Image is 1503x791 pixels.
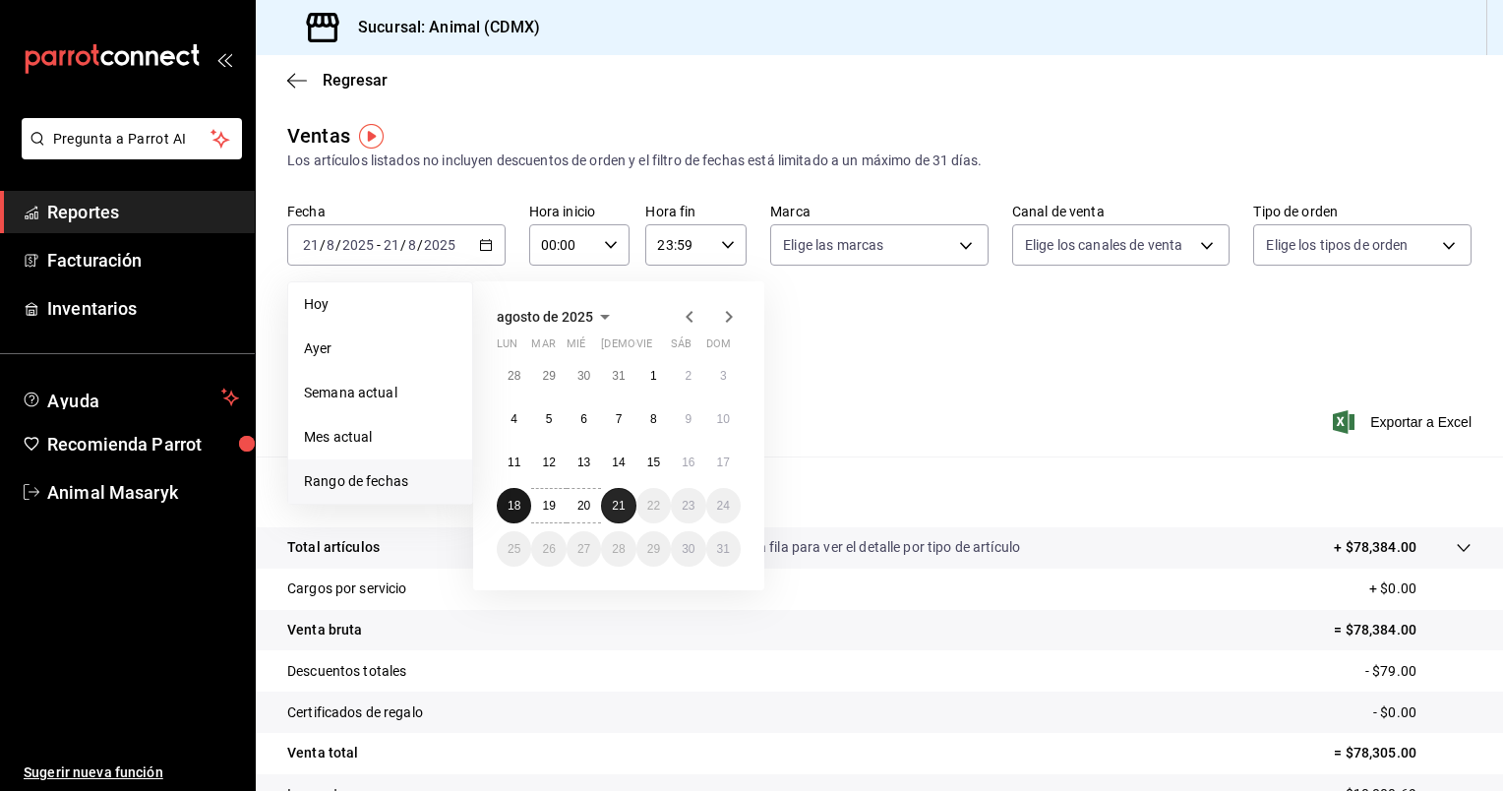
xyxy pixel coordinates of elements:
button: Regresar [287,71,388,90]
input: ---- [423,237,456,253]
abbr: 28 de julio de 2025 [508,369,520,383]
button: 20 de agosto de 2025 [567,488,601,523]
abbr: 11 de agosto de 2025 [508,456,520,469]
span: agosto de 2025 [497,309,593,325]
span: Ayuda [47,386,213,409]
p: - $79.00 [1365,661,1472,682]
button: 30 de julio de 2025 [567,358,601,394]
abbr: 31 de julio de 2025 [612,369,625,383]
p: Da clic en la fila para ver el detalle por tipo de artículo [693,537,1020,558]
abbr: 21 de agosto de 2025 [612,499,625,513]
button: 2 de agosto de 2025 [671,358,705,394]
label: Hora fin [645,205,747,218]
abbr: 20 de agosto de 2025 [577,499,590,513]
button: 24 de agosto de 2025 [706,488,741,523]
a: Pregunta a Parrot AI [14,143,242,163]
abbr: 14 de agosto de 2025 [612,456,625,469]
abbr: 9 de agosto de 2025 [685,412,691,426]
span: Hoy [304,294,456,315]
button: Tooltip marker [359,124,384,149]
abbr: 30 de agosto de 2025 [682,542,694,556]
button: 21 de agosto de 2025 [601,488,635,523]
button: open_drawer_menu [216,51,232,67]
abbr: viernes [636,337,652,358]
button: 29 de agosto de 2025 [636,531,671,567]
button: 5 de agosto de 2025 [531,401,566,437]
label: Tipo de orden [1253,205,1472,218]
button: 22 de agosto de 2025 [636,488,671,523]
button: 12 de agosto de 2025 [531,445,566,480]
button: 31 de agosto de 2025 [706,531,741,567]
abbr: 6 de agosto de 2025 [580,412,587,426]
input: ---- [341,237,375,253]
button: 18 de agosto de 2025 [497,488,531,523]
abbr: 2 de agosto de 2025 [685,369,691,383]
button: 15 de agosto de 2025 [636,445,671,480]
button: 9 de agosto de 2025 [671,401,705,437]
p: Resumen [287,480,1472,504]
p: - $0.00 [1373,702,1472,723]
p: + $78,384.00 [1334,537,1416,558]
abbr: 24 de agosto de 2025 [717,499,730,513]
abbr: 17 de agosto de 2025 [717,456,730,469]
abbr: 25 de agosto de 2025 [508,542,520,556]
abbr: 7 de agosto de 2025 [616,412,623,426]
label: Canal de venta [1012,205,1231,218]
span: Sugerir nueva función [24,762,239,783]
button: 28 de agosto de 2025 [601,531,635,567]
abbr: lunes [497,337,517,358]
span: / [320,237,326,253]
p: = $78,305.00 [1334,743,1472,763]
label: Fecha [287,205,506,218]
span: Recomienda Parrot [47,431,239,457]
abbr: 27 de agosto de 2025 [577,542,590,556]
span: Regresar [323,71,388,90]
abbr: 28 de agosto de 2025 [612,542,625,556]
p: Venta total [287,743,358,763]
span: / [417,237,423,253]
abbr: 18 de agosto de 2025 [508,499,520,513]
button: 1 de agosto de 2025 [636,358,671,394]
button: 29 de julio de 2025 [531,358,566,394]
button: 30 de agosto de 2025 [671,531,705,567]
div: Los artículos listados no incluyen descuentos de orden y el filtro de fechas está limitado a un m... [287,151,1472,171]
span: Elige los canales de venta [1025,235,1182,255]
button: 4 de agosto de 2025 [497,401,531,437]
span: Reportes [47,199,239,225]
span: Inventarios [47,295,239,322]
p: Certificados de regalo [287,702,423,723]
button: 16 de agosto de 2025 [671,445,705,480]
abbr: 12 de agosto de 2025 [542,456,555,469]
abbr: 19 de agosto de 2025 [542,499,555,513]
button: 3 de agosto de 2025 [706,358,741,394]
label: Marca [770,205,989,218]
abbr: 31 de agosto de 2025 [717,542,730,556]
abbr: 22 de agosto de 2025 [647,499,660,513]
input: -- [326,237,335,253]
abbr: martes [531,337,555,358]
button: 14 de agosto de 2025 [601,445,635,480]
abbr: 1 de agosto de 2025 [650,369,657,383]
abbr: 3 de agosto de 2025 [720,369,727,383]
input: -- [407,237,417,253]
p: Total artículos [287,537,380,558]
abbr: domingo [706,337,731,358]
span: Rango de fechas [304,471,456,492]
span: Mes actual [304,427,456,448]
span: Pregunta a Parrot AI [53,129,211,150]
span: Elige los tipos de orden [1266,235,1408,255]
h3: Sucursal: Animal (CDMX) [342,16,540,39]
p: + $0.00 [1369,578,1472,599]
button: 6 de agosto de 2025 [567,401,601,437]
span: Facturación [47,247,239,274]
abbr: 13 de agosto de 2025 [577,456,590,469]
button: Exportar a Excel [1337,410,1472,434]
button: 19 de agosto de 2025 [531,488,566,523]
button: 27 de agosto de 2025 [567,531,601,567]
button: 26 de agosto de 2025 [531,531,566,567]
button: Pregunta a Parrot AI [22,118,242,159]
abbr: 5 de agosto de 2025 [546,412,553,426]
button: 11 de agosto de 2025 [497,445,531,480]
span: / [335,237,341,253]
